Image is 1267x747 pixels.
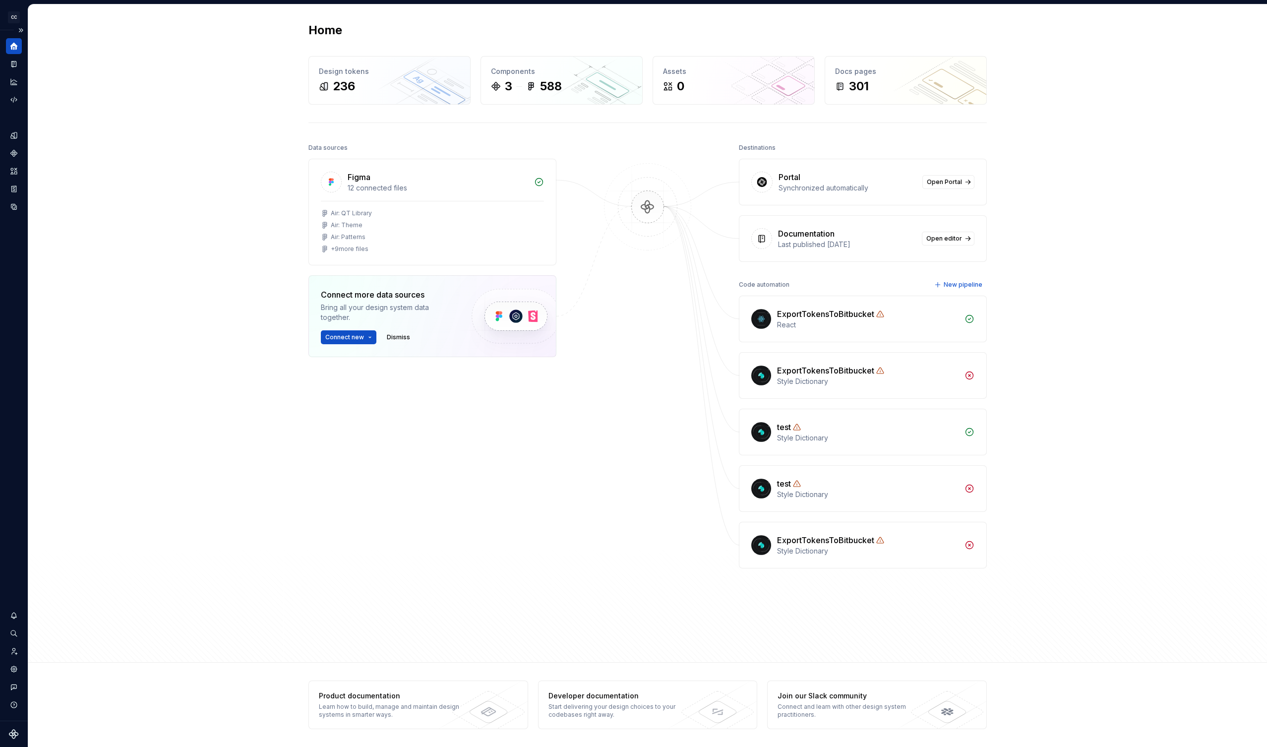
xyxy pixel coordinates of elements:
a: Design tokens [6,127,22,143]
div: Connect more data sources [321,289,455,301]
a: Storybook stories [6,181,22,197]
div: Join our Slack community [778,691,922,701]
a: Analytics [6,74,22,90]
div: Product documentation [319,691,463,701]
button: New pipeline [931,278,987,292]
div: Code automation [739,278,789,292]
a: Design tokens236 [308,56,471,105]
span: Dismiss [387,333,410,341]
a: Figma12 connected filesAir: QT LibraryAir: ThemeAir: Patterns+9more files [308,159,556,265]
button: Contact support [6,679,22,695]
button: Search ⌘K [6,625,22,641]
h2: Home [308,22,342,38]
div: 301 [849,78,869,94]
div: CC [8,11,20,23]
div: Figma [348,171,370,183]
div: Developer documentation [548,691,693,701]
div: ExportTokensToBitbucket [777,534,874,546]
a: Product documentationLearn how to build, manage and maintain design systems in smarter ways. [308,681,528,729]
div: Air: QT Library [331,209,372,217]
div: Connect and learn with other design system practitioners. [778,703,922,719]
button: Notifications [6,608,22,623]
div: Air: Patterns [331,233,365,241]
div: Learn how to build, manage and maintain design systems in smarter ways. [319,703,463,719]
div: Documentation [778,228,835,240]
div: 236 [333,78,355,94]
div: Assets [663,66,804,76]
div: Style Dictionary [777,376,959,386]
div: Last published [DATE] [778,240,916,249]
span: Open editor [926,235,962,243]
div: ExportTokensToBitbucket [777,365,874,376]
div: test [777,421,791,433]
div: 12 connected files [348,183,528,193]
div: React [777,320,959,330]
button: Connect new [321,330,376,344]
a: Open editor [922,232,974,246]
a: Invite team [6,643,22,659]
a: Join our Slack communityConnect and learn with other design system practitioners. [767,681,987,729]
a: Assets0 [653,56,815,105]
a: Settings [6,661,22,677]
div: Style Dictionary [777,546,959,556]
div: ExportTokensToBitbucket [777,308,874,320]
div: Design tokens [319,66,460,76]
div: Air: Theme [331,221,362,229]
span: New pipeline [944,281,982,289]
a: Home [6,38,22,54]
span: Connect new [325,333,364,341]
div: Components [491,66,632,76]
a: Developer documentationStart delivering your design choices to your codebases right away. [538,681,758,729]
a: Components3588 [481,56,643,105]
div: 588 [540,78,562,94]
a: Docs pages301 [825,56,987,105]
div: Style Dictionary [777,433,959,443]
div: Bring all your design system data together. [321,303,455,322]
div: Data sources [308,141,348,155]
div: + 9 more files [331,245,368,253]
div: Portal [779,171,800,183]
a: Assets [6,163,22,179]
div: 3 [505,78,512,94]
a: Documentation [6,56,22,72]
div: test [777,478,791,490]
div: Start delivering your design choices to your codebases right away. [548,703,693,719]
svg: Supernova Logo [9,729,19,739]
a: Code automation [6,92,22,108]
a: Components [6,145,22,161]
button: CC [2,6,26,28]
div: Destinations [739,141,776,155]
div: 0 [677,78,684,94]
div: Synchronized automatically [779,183,916,193]
button: Expand sidebar [14,23,28,37]
a: Open Portal [922,175,974,189]
span: Open Portal [927,178,962,186]
button: Dismiss [382,330,415,344]
div: Docs pages [835,66,976,76]
div: Style Dictionary [777,490,959,499]
a: Data sources [6,199,22,215]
